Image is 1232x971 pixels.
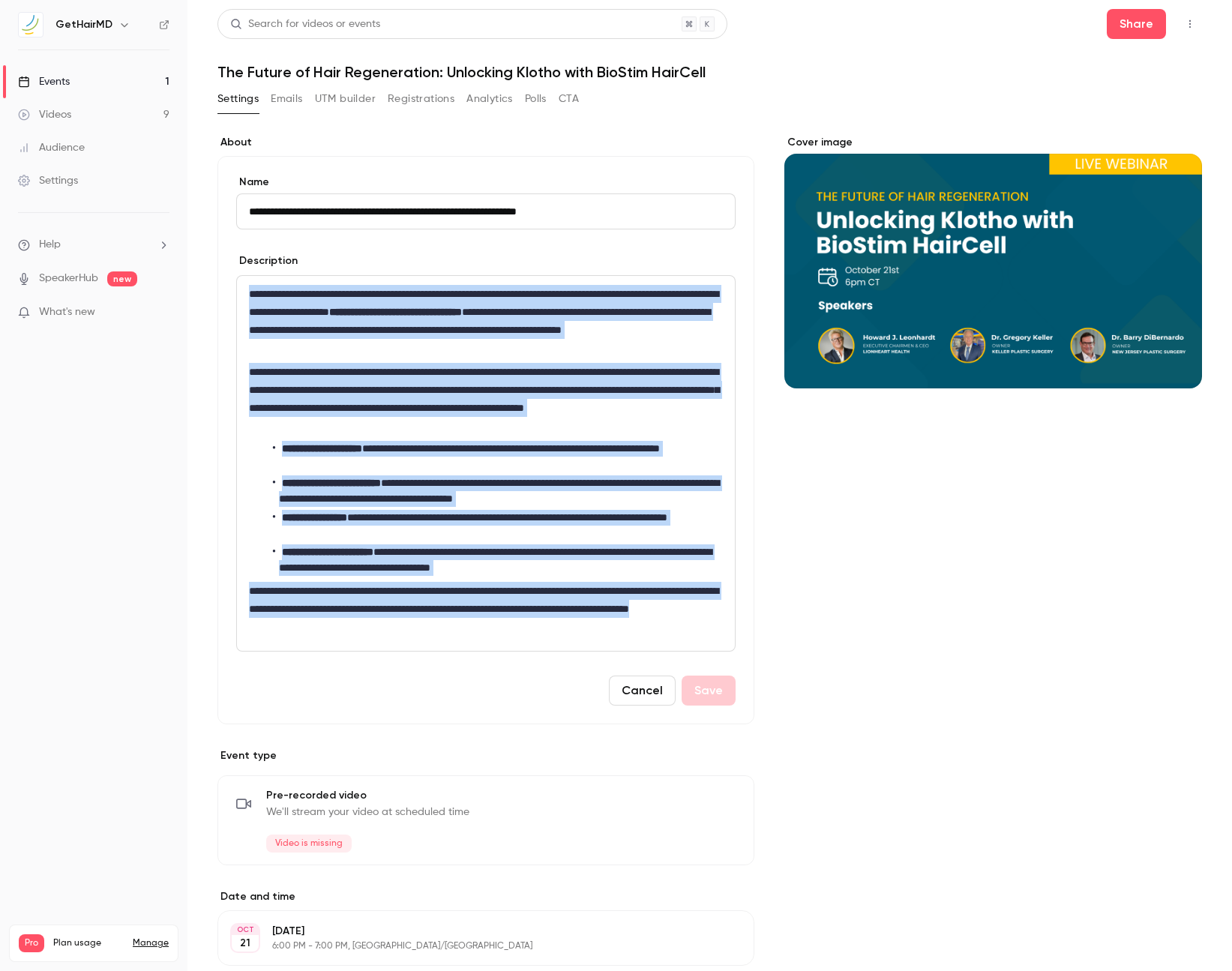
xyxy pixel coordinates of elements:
section: description [236,275,736,652]
button: Polls [525,87,547,111]
button: UTM builder [315,87,376,111]
div: OCT [232,925,259,935]
h6: GetHairMD [55,17,112,32]
img: GetHairMD [19,13,43,37]
span: What's new [39,304,95,320]
label: Name [236,175,736,190]
p: Event type [217,748,754,763]
span: new [107,271,137,286]
div: Videos [18,107,71,122]
button: Registrations [388,87,454,111]
button: CTA [559,87,579,111]
button: Cancel [609,676,676,706]
p: 6:00 PM - 7:00 PM, [GEOGRAPHIC_DATA]/[GEOGRAPHIC_DATA] [272,940,675,952]
p: 21 [240,936,250,951]
div: Settings [18,173,78,188]
button: Emails [271,87,302,111]
p: [DATE] [272,924,675,939]
li: help-dropdown-opener [18,237,169,253]
button: Share [1107,9,1166,39]
a: SpeakerHub [39,271,98,286]
div: Audience [18,140,85,155]
span: Pre-recorded video [266,788,469,803]
span: Plan usage [53,937,124,949]
button: Analytics [466,87,513,111]
h1: The Future of Hair Regeneration: Unlocking Klotho with BioStim HairCell [217,63,1202,81]
label: About [217,135,754,150]
button: Settings [217,87,259,111]
label: Description [236,253,298,268]
section: Cover image [784,135,1202,388]
label: Cover image [784,135,1202,150]
span: Help [39,237,61,253]
label: Date and time [217,889,754,904]
span: We'll stream your video at scheduled time [266,805,469,820]
span: Pro [19,934,44,952]
a: Manage [133,937,169,949]
div: Events [18,74,70,89]
span: Video is missing [266,835,352,853]
div: Search for videos or events [230,16,380,32]
div: editor [237,276,735,651]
